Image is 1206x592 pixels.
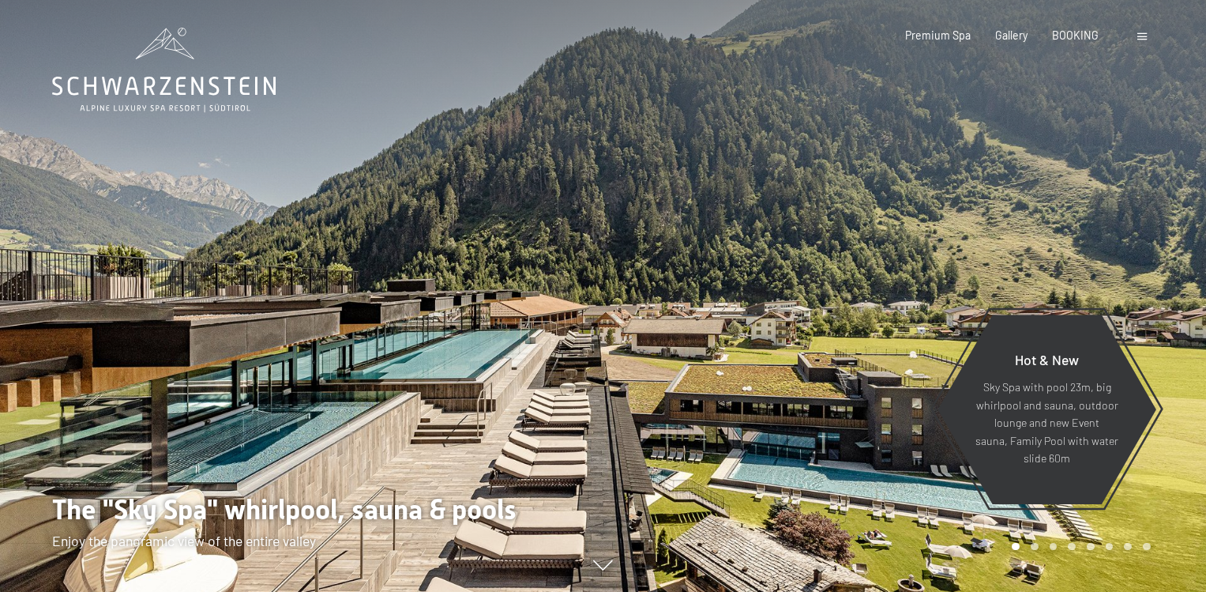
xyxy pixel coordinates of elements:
p: Sky Spa with pool 23m, big whirlpool and sauna, outdoor lounge and new Event sauna, Family Pool w... [971,379,1122,468]
div: Carousel Page 8 [1143,543,1151,551]
span: Hot & New [1015,351,1079,368]
a: Premium Spa [905,28,971,42]
div: Carousel Page 4 [1068,543,1076,551]
div: Carousel Pagination [1006,543,1150,551]
div: Carousel Page 3 [1050,543,1058,551]
div: Carousel Page 2 [1031,543,1039,551]
div: Carousel Page 6 [1106,543,1114,551]
div: Carousel Page 7 [1124,543,1132,551]
div: Carousel Page 5 [1087,543,1095,551]
a: Hot & New Sky Spa with pool 23m, big whirlpool and sauna, outdoor lounge and new Event sauna, Fam... [937,314,1157,505]
div: Carousel Page 1 (Current Slide) [1012,543,1020,551]
a: BOOKING [1052,28,1099,42]
a: Gallery [995,28,1028,42]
